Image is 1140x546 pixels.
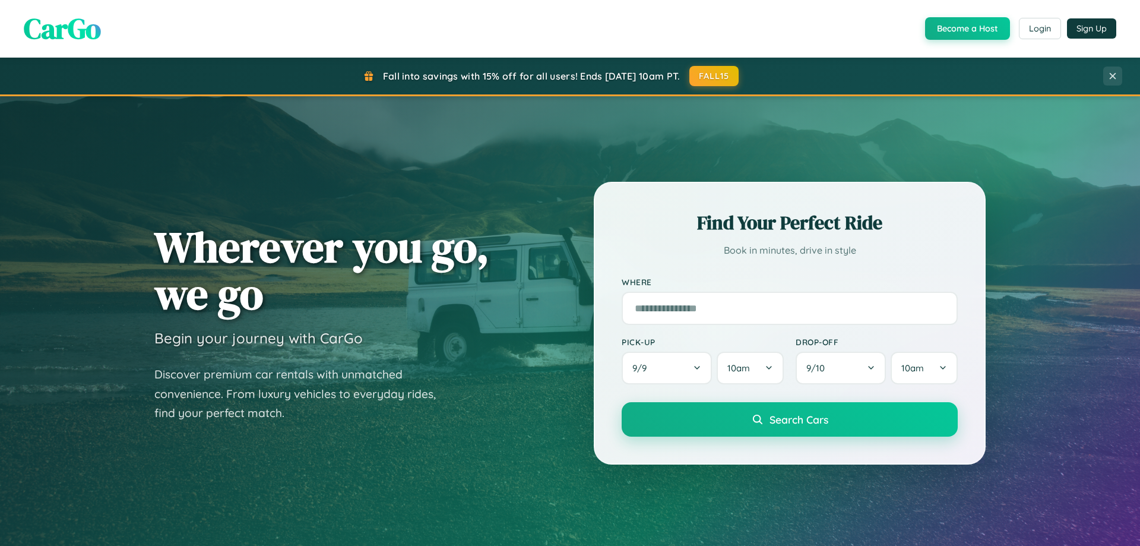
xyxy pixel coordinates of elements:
[622,210,958,236] h2: Find Your Perfect Ride
[622,402,958,437] button: Search Cars
[383,70,680,82] span: Fall into savings with 15% off for all users! Ends [DATE] 10am PT.
[1067,18,1116,39] button: Sign Up
[622,277,958,287] label: Where
[24,9,101,48] span: CarGo
[632,362,653,374] span: 9 / 9
[925,17,1010,40] button: Become a Host
[622,337,784,347] label: Pick-up
[796,337,958,347] label: Drop-off
[154,223,489,317] h1: Wherever you go, we go
[689,66,739,86] button: FALL15
[717,352,784,384] button: 10am
[622,352,712,384] button: 9/9
[891,352,958,384] button: 10am
[796,352,886,384] button: 9/10
[727,362,750,374] span: 10am
[769,413,828,426] span: Search Cars
[901,362,924,374] span: 10am
[154,329,363,347] h3: Begin your journey with CarGo
[1019,18,1061,39] button: Login
[806,362,831,374] span: 9 / 10
[154,365,451,423] p: Discover premium car rentals with unmatched convenience. From luxury vehicles to everyday rides, ...
[622,242,958,259] p: Book in minutes, drive in style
